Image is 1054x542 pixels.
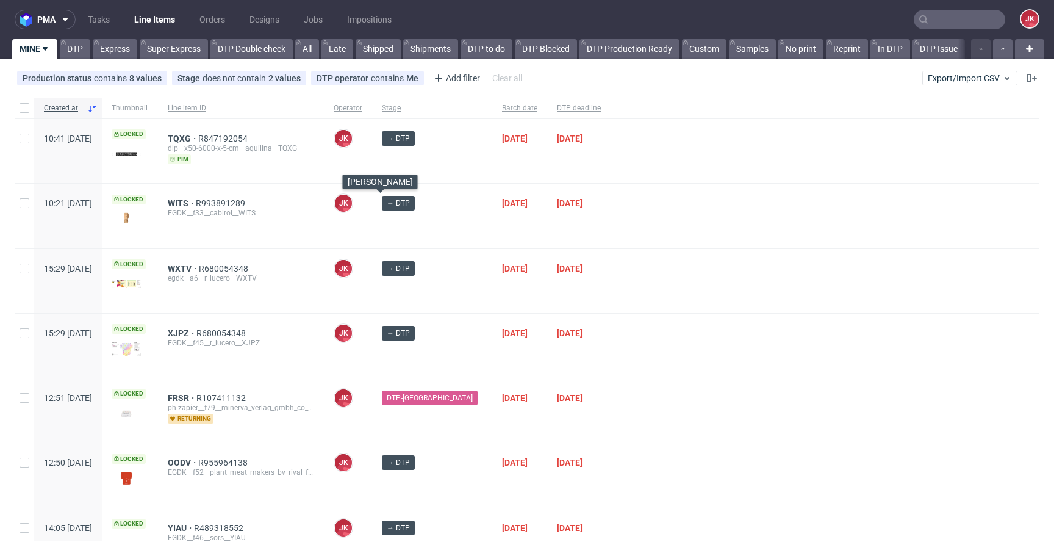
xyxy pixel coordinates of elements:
span: Export/Import CSV [928,73,1012,83]
span: R955964138 [198,458,250,468]
figcaption: JK [335,325,352,342]
img: version_two_editor_design.png [112,280,141,287]
span: 14:05 [DATE] [44,523,92,533]
span: [DATE] [557,198,583,208]
span: → DTP [387,263,410,274]
a: Shipments [403,39,458,59]
span: R489318552 [194,523,246,533]
span: Locked [112,259,146,269]
span: 10:41 [DATE] [44,134,92,143]
a: DTP [60,39,90,59]
img: version_two_editor_design [112,152,141,156]
a: Samples [729,39,776,59]
span: pma [37,15,56,24]
span: → DTP [387,522,410,533]
a: TQXG [168,134,198,143]
span: 15:29 [DATE] [44,264,92,273]
img: version_two_editor_design [112,405,141,422]
div: dlp__x50-6000-x-5-cm__aquilina__TQXG [168,143,314,153]
span: Locked [112,389,146,399]
span: returning [168,414,213,424]
span: Production status [23,73,94,83]
div: Me [406,73,418,83]
a: R847192054 [198,134,250,143]
span: Locked [112,519,146,529]
span: [DATE] [502,393,528,403]
span: pim [168,154,191,164]
a: Express [93,39,137,59]
figcaption: JK [335,389,352,406]
div: Clear all [490,70,525,87]
img: version_two_editor_design.png [112,471,141,486]
a: Reprint [826,39,868,59]
a: DTP Double check [210,39,293,59]
a: MINE [12,39,57,59]
span: DTP-[GEOGRAPHIC_DATA] [387,392,473,403]
a: Shipped [356,39,401,59]
span: [DATE] [502,134,528,143]
a: OODV [168,458,198,468]
a: Custom [682,39,726,59]
span: 12:51 [DATE] [44,393,92,403]
a: R993891289 [196,198,248,208]
span: Locked [112,454,146,464]
span: [DATE] [502,198,528,208]
span: Stage [177,73,203,83]
span: contains [371,73,406,83]
a: DTP to do [461,39,512,59]
a: R107411132 [196,393,248,403]
a: R680054348 [199,264,251,273]
span: → DTP [387,457,410,468]
img: version_two_editor_design.png [112,342,141,356]
span: DTP operator [317,73,371,83]
div: 8 values [129,73,162,83]
span: [DATE] [557,393,583,403]
a: All [295,39,319,59]
div: ph-zapier__f79__minerva_verlag_gmbh_co_kg__FRSR [168,403,314,413]
a: FRSR [168,393,196,403]
span: Created at [44,103,82,114]
span: [DATE] [557,134,583,143]
span: → DTP [387,198,410,209]
a: WXTV [168,264,199,273]
span: → DTP [387,328,410,339]
a: YIAU [168,523,194,533]
figcaption: JK [1021,10,1038,27]
span: Thumbnail [112,103,148,114]
a: R680054348 [196,328,248,338]
a: Designs [242,10,287,29]
span: 12:50 [DATE] [44,458,92,468]
span: Locked [112,195,146,204]
span: [DATE] [502,264,528,273]
a: Line Items [127,10,182,29]
button: Export/Import CSV [922,71,1017,85]
div: EGDK__f33__cabirol__WITS [168,208,314,218]
span: [DATE] [502,328,528,338]
div: Add filter [429,68,482,88]
figcaption: JK [335,260,352,277]
a: DTP Blocked [515,39,577,59]
span: XJPZ [168,328,196,338]
a: In DTP [870,39,910,59]
a: Orders [192,10,232,29]
span: Line item ID [168,103,314,114]
a: WITS [168,198,196,208]
a: No print [778,39,823,59]
span: [DATE] [557,264,583,273]
span: 15:29 [DATE] [44,328,92,338]
span: → DTP [387,133,410,144]
div: EGDK__f52__plant_meat_makers_bv_rival_foods__OODV [168,468,314,477]
img: logo [20,13,37,27]
div: 2 values [268,73,301,83]
span: [DATE] [502,523,528,533]
span: [DATE] [502,458,528,468]
figcaption: JK [335,195,352,212]
div: EGDK__f45__r_lucero__XJPZ [168,338,314,348]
